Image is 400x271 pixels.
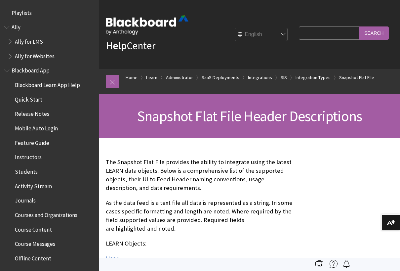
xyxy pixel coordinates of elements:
[4,22,95,62] nav: Book outline for Anthology Ally Help
[315,260,323,268] img: Print
[359,26,389,39] input: Search
[106,239,296,248] p: LEARN Objects:
[15,224,52,233] span: Course Content
[12,7,32,16] span: Playlists
[15,253,51,262] span: Offline Content
[296,73,331,82] a: Integration Types
[15,94,42,103] span: Quick Start
[15,195,36,204] span: Journals
[15,51,55,60] span: Ally for Websites
[15,239,55,248] span: Course Messages
[281,73,287,82] a: SIS
[12,22,20,31] span: Ally
[106,158,296,193] p: The Snapshot Flat File provides the ability to integrate using the latest LEARN data objects. Bel...
[106,39,127,52] strong: Help
[126,73,138,82] a: Home
[15,109,49,117] span: Release Notes
[106,254,118,262] a: User
[235,28,288,41] select: Site Language Selector
[15,209,77,218] span: Courses and Organizations
[106,199,296,233] p: As the data feed is a text file all data is represented as a string. In some cases specific forma...
[137,107,362,125] span: Snapshot Flat File Header Descriptions
[15,123,58,132] span: Mobile Auto Login
[106,16,188,35] img: Blackboard by Anthology
[15,79,80,88] span: Blackboard Learn App Help
[248,73,272,82] a: Integrations
[12,65,50,74] span: Blackboard App
[4,7,95,19] nav: Book outline for Playlists
[15,166,38,175] span: Students
[146,73,157,82] a: Learn
[15,36,43,45] span: Ally for LMS
[15,137,49,146] span: Feature Guide
[339,73,374,82] a: Snapshot Flat File
[15,181,52,190] span: Activity Stream
[15,152,42,161] span: Instructors
[166,73,193,82] a: Administrator
[106,39,155,52] a: HelpCenter
[342,260,350,268] img: Follow this page
[202,73,239,82] a: SaaS Deployments
[330,260,338,268] img: More help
